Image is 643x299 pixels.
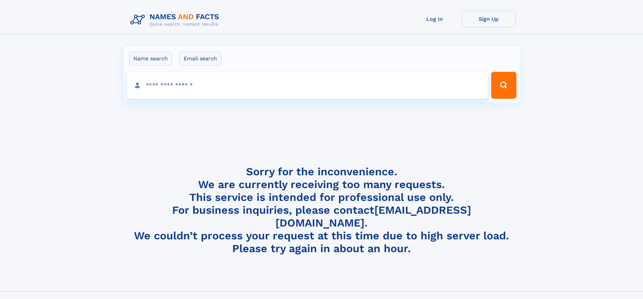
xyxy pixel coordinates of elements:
[462,11,516,27] a: Sign Up
[127,72,488,99] input: search input
[491,72,516,99] button: Search Button
[128,165,516,255] h4: Sorry for the inconvenience. We are currently receiving too many requests. This service is intend...
[129,52,172,66] label: Name search
[128,11,225,29] img: Logo Names and Facts
[275,204,471,229] a: [EMAIL_ADDRESS][DOMAIN_NAME]
[408,11,462,27] a: Log In
[179,52,221,66] label: Email search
